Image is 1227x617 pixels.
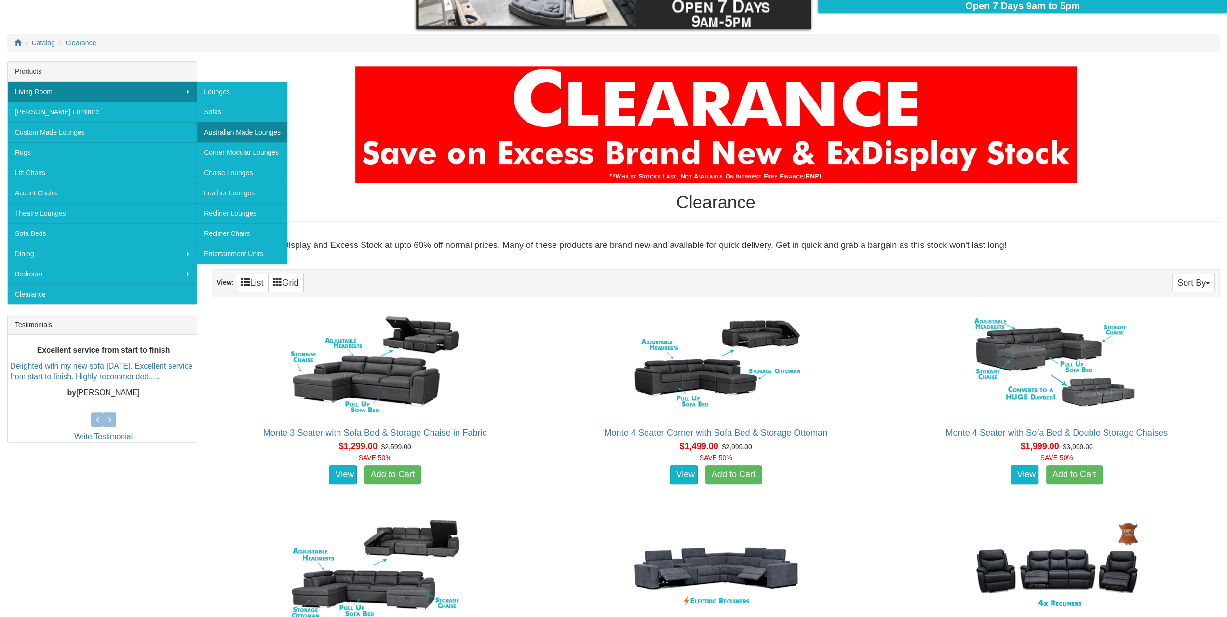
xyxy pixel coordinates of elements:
img: Clearance [355,66,1077,183]
a: Clearance [8,284,197,304]
a: Monte 4 Seater with Sofa Bed & Double Storage Chaises [945,428,1168,438]
span: $1,999.00 [1020,441,1059,451]
a: Australian Made Lounges [197,122,287,142]
a: Catalog [32,39,55,47]
a: Monte 4 Seater Corner with Sofa Bed & Storage Ottoman [604,428,827,438]
a: Corner Modular Lounges [197,142,287,163]
del: $2,999.00 [722,443,752,451]
a: Leather Lounges [197,183,287,203]
a: Lounges [197,82,287,102]
div: Testimonials [8,315,197,335]
img: Monte 3 Seater with Sofa Bed & Storage Chaise in Fabric [288,312,462,418]
font: SAVE 50% [1040,454,1073,462]
font: SAVE 50% [699,454,732,462]
a: Recliner Lounges [197,203,287,223]
a: List [236,274,269,292]
a: Clearance [66,39,96,47]
img: Monte 4 Seater Corner with Sofa Bed & Storage Ottoman [629,312,803,418]
a: Living Room [8,82,197,102]
h1: Clearance [212,193,1220,212]
a: Add to Cart [1046,465,1103,484]
a: Monte 3 Seater with Sofa Bed & Storage Chaise in Fabric [263,428,487,438]
a: Add to Cart [364,465,421,484]
a: View [670,465,698,484]
a: Delighted with my new sofa [DATE]. Excellent service from start to finish. Highly recommended..... [10,362,193,381]
a: Grid [268,274,304,292]
a: Chaise Lounges [197,163,287,183]
a: Entertainment Units [197,244,287,264]
del: $3,999.00 [1063,443,1092,451]
a: View [329,465,357,484]
a: Recliner Chairs [197,223,287,244]
a: Sofas [197,102,287,122]
div: Products [8,62,197,82]
button: Sort By [1172,274,1215,292]
a: Bedroom [8,264,197,284]
a: View [1011,465,1038,484]
font: SAVE 50% [359,454,391,462]
a: Add to Cart [705,465,762,484]
a: Custom Made Lounges [8,122,197,142]
a: Sofa Beds [8,223,197,244]
span: $1,299.00 [339,441,378,451]
a: Lift Chairs [8,163,197,183]
b: Excellent service from start to finish [37,346,170,354]
a: [PERSON_NAME] Furniture [8,102,197,122]
p: [PERSON_NAME] [10,388,197,399]
img: Monte 4 Seater with Sofa Bed & Double Storage Chaises [970,312,1144,418]
a: Write Testimonial [74,432,133,440]
div: We are clearing Display and Excess Stock at upto 60% off normal prices. Many of these products ar... [212,232,1220,260]
strong: View: [216,278,234,286]
a: Accent Chairs [8,183,197,203]
span: $1,499.00 [679,441,718,451]
b: by [67,389,76,397]
a: Dining [8,244,197,264]
del: $2,599.00 [381,443,411,451]
a: Rugs [8,142,197,163]
a: Theatre Lounges [8,203,197,223]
